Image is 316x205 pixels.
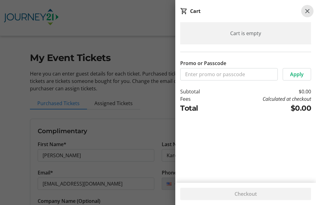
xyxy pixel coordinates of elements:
[180,22,311,44] div: Cart is empty
[180,95,218,103] td: Fees
[218,103,311,113] td: $0.00
[290,71,304,78] span: Apply
[180,88,218,95] td: Subtotal
[190,7,201,15] div: Cart
[180,68,278,80] input: Enter promo or passcode
[180,59,226,67] label: Promo or Passcode
[218,88,311,95] td: $0.00
[218,95,311,103] td: Calculated at checkout
[283,68,311,80] button: Apply
[180,103,218,113] td: Total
